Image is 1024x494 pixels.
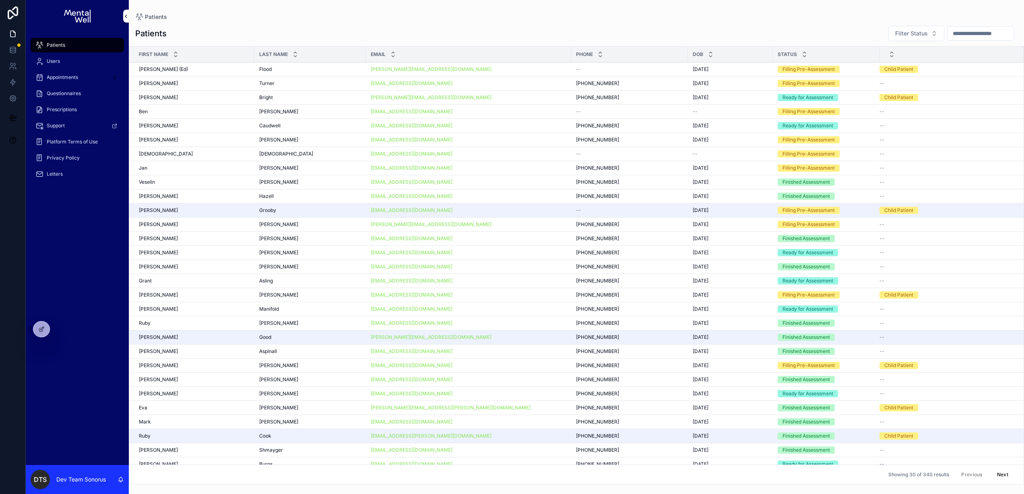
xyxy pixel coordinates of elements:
[259,151,313,157] span: [DEMOGRAPHIC_DATA]
[693,306,768,312] a: [DATE]
[259,94,361,101] a: Bright
[879,151,884,157] span: --
[879,137,1014,143] a: --
[139,249,178,256] span: [PERSON_NAME]
[782,150,835,158] div: Filling Pre-Assessment
[693,207,768,214] a: [DATE]
[693,306,708,312] span: [DATE]
[139,108,250,115] a: Ben
[879,94,1014,101] a: Child Patient
[884,94,913,101] div: Child Patient
[693,122,768,129] a: [DATE]
[259,108,298,115] span: [PERSON_NAME]
[31,135,124,149] a: Platform Terms of Use
[576,278,619,284] span: [PHONE_NUMBER]
[31,118,124,133] a: Support
[576,264,619,270] span: [PHONE_NUMBER]
[782,320,830,327] div: Finished Assessment
[879,66,1014,73] a: Child Patient
[259,235,298,242] span: [PERSON_NAME]
[139,306,250,312] a: [PERSON_NAME]
[371,108,566,115] a: [EMAIL_ADDRESS][DOMAIN_NAME]
[371,207,452,214] a: [EMAIL_ADDRESS][DOMAIN_NAME]
[259,165,298,171] span: [PERSON_NAME]
[778,291,875,299] a: Filling Pre-Assessment
[778,136,875,143] a: Filling Pre-Assessment
[782,334,830,341] div: Finished Assessment
[782,164,835,172] div: Filling Pre-Assessment
[576,179,619,185] span: [PHONE_NUMBER]
[693,165,708,171] span: [DATE]
[879,80,1014,87] a: --
[259,221,298,228] span: [PERSON_NAME]
[259,264,361,270] a: [PERSON_NAME]
[371,320,452,326] a: [EMAIL_ADDRESS][DOMAIN_NAME]
[693,249,708,256] span: [DATE]
[693,179,768,185] a: [DATE]
[782,277,833,284] div: Ready for Assessment
[693,278,708,284] span: [DATE]
[693,108,698,115] span: --
[139,108,148,115] span: Ben
[139,334,250,340] a: [PERSON_NAME]
[888,26,944,41] button: Select Button
[576,108,683,115] a: --
[884,291,913,299] div: Child Patient
[47,42,65,48] span: Patients
[139,278,152,284] span: Grant
[259,108,361,115] a: [PERSON_NAME]
[145,13,167,21] span: Patients
[139,193,178,199] span: [PERSON_NAME]
[778,193,875,200] a: Finished Assessment
[139,66,250,73] a: [PERSON_NAME] (Ed)
[371,306,566,312] a: [EMAIL_ADDRESS][DOMAIN_NAME]
[693,122,708,129] span: [DATE]
[879,320,1014,326] a: --
[576,221,619,228] span: [PHONE_NUMBER]
[879,193,884,199] span: --
[139,207,250,214] a: [PERSON_NAME]
[371,235,566,242] a: [EMAIL_ADDRESS][DOMAIN_NAME]
[371,137,566,143] a: [EMAIL_ADDRESS][DOMAIN_NAME]
[371,221,491,228] a: [PERSON_NAME][EMAIL_ADDRESS][DOMAIN_NAME]
[879,151,1014,157] a: --
[778,80,875,87] a: Filling Pre-Assessment
[371,151,566,157] a: [EMAIL_ADDRESS][DOMAIN_NAME]
[576,179,683,185] a: [PHONE_NUMBER]
[778,66,875,73] a: Filling Pre-Assessment
[782,207,835,214] div: Filling Pre-Assessment
[693,221,768,228] a: [DATE]
[139,264,250,270] a: [PERSON_NAME]
[371,249,566,256] a: [EMAIL_ADDRESS][DOMAIN_NAME]
[879,179,884,185] span: --
[693,207,708,214] span: [DATE]
[371,221,566,228] a: [PERSON_NAME][EMAIL_ADDRESS][DOMAIN_NAME]
[576,235,683,242] a: [PHONE_NUMBER]
[371,137,452,143] a: [EMAIL_ADDRESS][DOMAIN_NAME]
[576,278,683,284] a: [PHONE_NUMBER]
[259,235,361,242] a: [PERSON_NAME]
[259,122,361,129] a: Caudwell
[782,249,833,256] div: Ready for Assessment
[782,193,830,200] div: Finished Assessment
[371,66,491,73] a: [PERSON_NAME][EMAIL_ADDRESS][DOMAIN_NAME]
[693,80,768,87] a: [DATE]
[139,66,188,73] span: [PERSON_NAME] (Ed)
[693,193,708,199] span: [DATE]
[879,80,884,87] span: --
[576,165,683,171] a: [PHONE_NUMBER]
[576,137,683,143] a: [PHONE_NUMBER]
[259,66,272,73] span: Flood
[879,165,884,171] span: --
[778,207,875,214] a: Filling Pre-Assessment
[31,102,124,117] a: Prescriptions
[693,179,708,185] span: [DATE]
[782,263,830,270] div: Finished Assessment
[576,207,683,214] a: --
[879,108,884,115] span: --
[371,193,566,199] a: [EMAIL_ADDRESS][DOMAIN_NAME]
[139,122,178,129] span: [PERSON_NAME]
[139,165,147,171] span: Jan
[259,207,361,214] a: Grooby
[879,249,1014,256] a: --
